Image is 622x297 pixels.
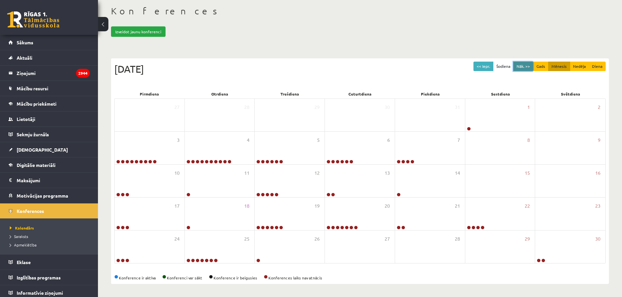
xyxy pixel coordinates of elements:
[455,235,460,243] span: 28
[385,170,390,177] span: 13
[17,275,61,280] span: Izglītības programas
[114,89,184,98] div: Pirmdiena
[314,202,320,210] span: 19
[8,142,90,157] a: [DEMOGRAPHIC_DATA]
[17,147,68,153] span: [DEMOGRAPHIC_DATA]
[598,137,600,144] span: 9
[10,242,37,247] span: Apmeklētība
[17,39,33,45] span: Sākums
[527,104,530,111] span: 1
[473,62,493,71] button: << Iepr.
[325,89,395,98] div: Ceturtdiena
[455,170,460,177] span: 14
[17,101,56,107] span: Mācību priekšmeti
[174,202,180,210] span: 17
[244,202,249,210] span: 18
[8,127,90,142] a: Sekmju žurnāls
[548,62,570,71] button: Mēnesis
[314,170,320,177] span: 12
[17,193,68,199] span: Motivācijas programma
[244,170,249,177] span: 11
[8,66,90,81] a: Ziņojumi2944
[17,162,56,168] span: Digitālie materiāli
[457,137,460,144] span: 7
[8,270,90,285] a: Izglītības programas
[387,137,390,144] span: 6
[385,235,390,243] span: 27
[10,225,34,230] span: Kalendārs
[598,104,600,111] span: 2
[314,235,320,243] span: 26
[8,173,90,188] a: Maksājumi
[17,131,49,137] span: Sekmju žurnāls
[17,208,44,214] span: Konferences
[589,62,606,71] button: Diena
[8,203,90,218] a: Konferences
[174,170,180,177] span: 10
[465,89,535,98] div: Sestdiena
[17,55,32,61] span: Aktuāli
[535,89,606,98] div: Svētdiena
[8,50,90,65] a: Aktuāli
[17,116,35,122] span: Lietotāji
[595,235,600,243] span: 30
[10,234,28,239] span: Saraksts
[114,275,606,281] div: Konference ir aktīva Konferenci var sākt Konference ir beigusies Konferences laiks nav atnācis
[525,202,530,210] span: 22
[184,89,255,98] div: Otrdiena
[247,137,249,144] span: 4
[527,137,530,144] span: 8
[455,202,460,210] span: 21
[255,89,325,98] div: Trešdiena
[525,235,530,243] span: 29
[8,81,90,96] a: Mācību resursi
[7,11,59,28] a: Rīgas 1. Tālmācības vidusskola
[17,290,63,296] span: Informatīvie ziņojumi
[177,137,180,144] span: 3
[244,104,249,111] span: 28
[17,85,48,91] span: Mācību resursi
[10,242,91,248] a: Apmeklētība
[17,259,31,265] span: Eklase
[317,137,320,144] span: 5
[10,233,91,239] a: Saraksts
[513,62,533,71] button: Nāk. >>
[76,69,90,78] i: 2944
[595,170,600,177] span: 16
[114,62,606,76] div: [DATE]
[111,6,609,17] h1: Konferences
[8,255,90,270] a: Eklase
[10,225,91,231] a: Kalendārs
[385,104,390,111] span: 30
[8,35,90,50] a: Sākums
[8,96,90,111] a: Mācību priekšmeti
[174,235,180,243] span: 24
[595,202,600,210] span: 23
[174,104,180,111] span: 27
[244,235,249,243] span: 25
[111,26,166,37] a: Izveidot jaunu konferenci
[395,89,465,98] div: Piekdiena
[17,173,90,188] legend: Maksājumi
[525,170,530,177] span: 15
[8,188,90,203] a: Motivācijas programma
[455,104,460,111] span: 31
[493,62,514,71] button: Šodiena
[385,202,390,210] span: 20
[17,66,90,81] legend: Ziņojumi
[8,111,90,126] a: Lietotāji
[8,157,90,172] a: Digitālie materiāli
[533,62,549,71] button: Gads
[314,104,320,111] span: 29
[570,62,589,71] button: Nedēļa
